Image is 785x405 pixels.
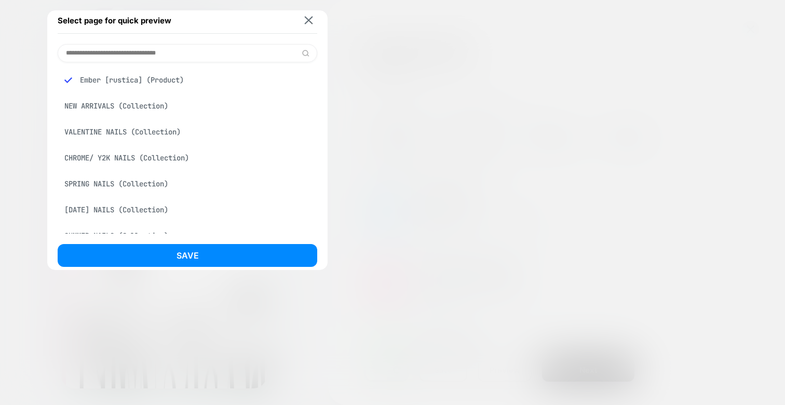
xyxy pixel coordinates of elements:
span: Select page for quick preview [58,16,171,25]
div: Ember [rustica] (Product) [58,70,317,90]
div: SPRING NAILS (Collection) [58,174,317,194]
div: SUMMER NAILS (Collection) [58,226,317,246]
div: CHROME/ Y2K NAILS (Collection) [58,148,317,168]
inbox-online-store-chat: Shopify online store chat [175,259,197,293]
div: [DATE] NAILS (Collection) [58,200,317,220]
button: Save [58,244,317,267]
img: close [305,17,313,24]
div: VALENTINE NAILS (Collection) [58,122,317,142]
img: blue checkmark [64,76,72,84]
img: edit [302,49,309,57]
div: NEW ARRIVALS (Collection) [58,96,317,116]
